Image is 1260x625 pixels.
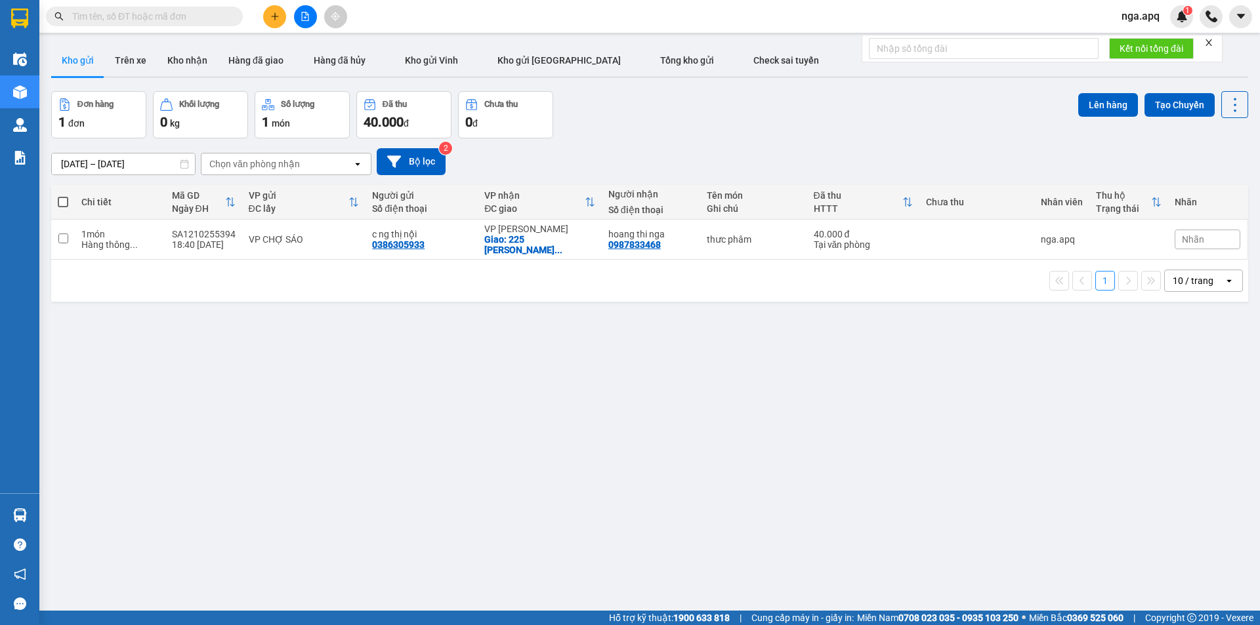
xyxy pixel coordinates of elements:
span: 1 [1185,6,1190,15]
div: SA1210255394 [172,229,236,239]
span: 40.000 [364,114,404,130]
img: icon-new-feature [1176,10,1188,22]
th: Toggle SortBy [242,185,366,220]
div: VP [PERSON_NAME] [484,224,595,234]
div: Giao: 225 trương chinh phương khuong mai quân thanh xuân sip tân nơi tt [484,234,595,255]
span: ... [130,239,138,250]
strong: 1900 633 818 [673,613,730,623]
span: 1 [262,114,269,130]
div: VP gửi [249,190,349,201]
div: Chọn văn phòng nhận [209,157,300,171]
span: ⚪️ [1022,615,1026,620]
button: aim [324,5,347,28]
span: Kho gửi [GEOGRAPHIC_DATA] [497,55,621,66]
span: nga.apq [1111,8,1170,24]
th: Toggle SortBy [807,185,919,220]
div: Đã thu [814,190,902,201]
span: | [1133,611,1135,625]
sup: 1 [1183,6,1192,15]
button: file-add [294,5,317,28]
div: 0386305933 [372,239,425,250]
input: Nhập số tổng đài [869,38,1099,59]
img: warehouse-icon [13,52,27,66]
button: Hàng đã giao [218,45,294,76]
div: HTTT [814,203,902,214]
span: Miền Bắc [1029,611,1123,625]
span: file-add [301,12,310,21]
button: 1 [1095,271,1115,291]
button: Đã thu40.000đ [356,91,451,138]
img: logo-vxr [11,9,28,28]
button: Đơn hàng1đơn [51,91,146,138]
span: Check sai tuyến [753,55,819,66]
img: warehouse-icon [13,508,27,522]
span: 1 [58,114,66,130]
div: ĐC giao [484,203,585,214]
span: aim [331,12,340,21]
th: Toggle SortBy [165,185,242,220]
div: 40.000 đ [814,229,913,239]
button: Kết nối tổng đài [1109,38,1194,59]
div: ĐC lấy [249,203,349,214]
div: Ghi chú [707,203,800,214]
div: Nhãn [1175,197,1240,207]
div: Số điện thoại [372,203,471,214]
svg: open [352,159,363,169]
button: caret-down [1229,5,1252,28]
div: c ng thị nội [372,229,471,239]
button: plus [263,5,286,28]
strong: 0708 023 035 - 0935 103 250 [898,613,1018,623]
button: Bộ lọc [377,148,446,175]
span: ... [555,245,562,255]
div: Nhân viên [1041,197,1083,207]
span: message [14,597,26,610]
button: Chưa thu0đ [458,91,553,138]
span: question-circle [14,538,26,551]
span: copyright [1187,613,1196,622]
span: | [740,611,742,625]
th: Toggle SortBy [1089,185,1168,220]
span: Hàng đã hủy [314,55,366,66]
button: Kho nhận [157,45,218,76]
div: VP nhận [484,190,585,201]
img: solution-icon [13,151,27,165]
div: Thu hộ [1096,190,1151,201]
div: VP CHỢ SÁO [249,234,360,245]
div: Chưa thu [484,100,518,109]
strong: 0369 525 060 [1067,613,1123,623]
div: hoang thi nga [608,229,694,239]
span: Cung cấp máy in - giấy in: [751,611,854,625]
input: Select a date range. [52,153,195,174]
div: Số lượng [281,100,314,109]
div: 1 món [81,229,158,239]
span: kg [170,118,180,129]
img: phone-icon [1206,10,1217,22]
button: Tạo Chuyến [1144,93,1215,117]
th: Toggle SortBy [478,185,602,220]
div: thưc phâm [707,234,800,245]
button: Khối lượng0kg [153,91,248,138]
div: Đơn hàng [77,100,114,109]
button: Lên hàng [1078,93,1138,117]
div: Khối lượng [179,100,219,109]
button: Kho gửi [51,45,104,76]
span: 0 [160,114,167,130]
span: đ [404,118,409,129]
div: 10 / trang [1173,274,1213,287]
div: Đã thu [383,100,407,109]
div: 0987833468 [608,239,661,250]
button: Số lượng1món [255,91,350,138]
span: caret-down [1235,10,1247,22]
span: Hỗ trợ kỹ thuật: [609,611,730,625]
span: Miền Nam [857,611,1018,625]
span: Kho gửi Vinh [405,55,458,66]
span: 0 [465,114,472,130]
div: Ngày ĐH [172,203,225,214]
div: Người nhận [608,189,694,199]
span: món [272,118,290,129]
div: Người gửi [372,190,471,201]
div: Số điện thoại [608,205,694,215]
div: Tên món [707,190,800,201]
div: Mã GD [172,190,225,201]
span: đ [472,118,478,129]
